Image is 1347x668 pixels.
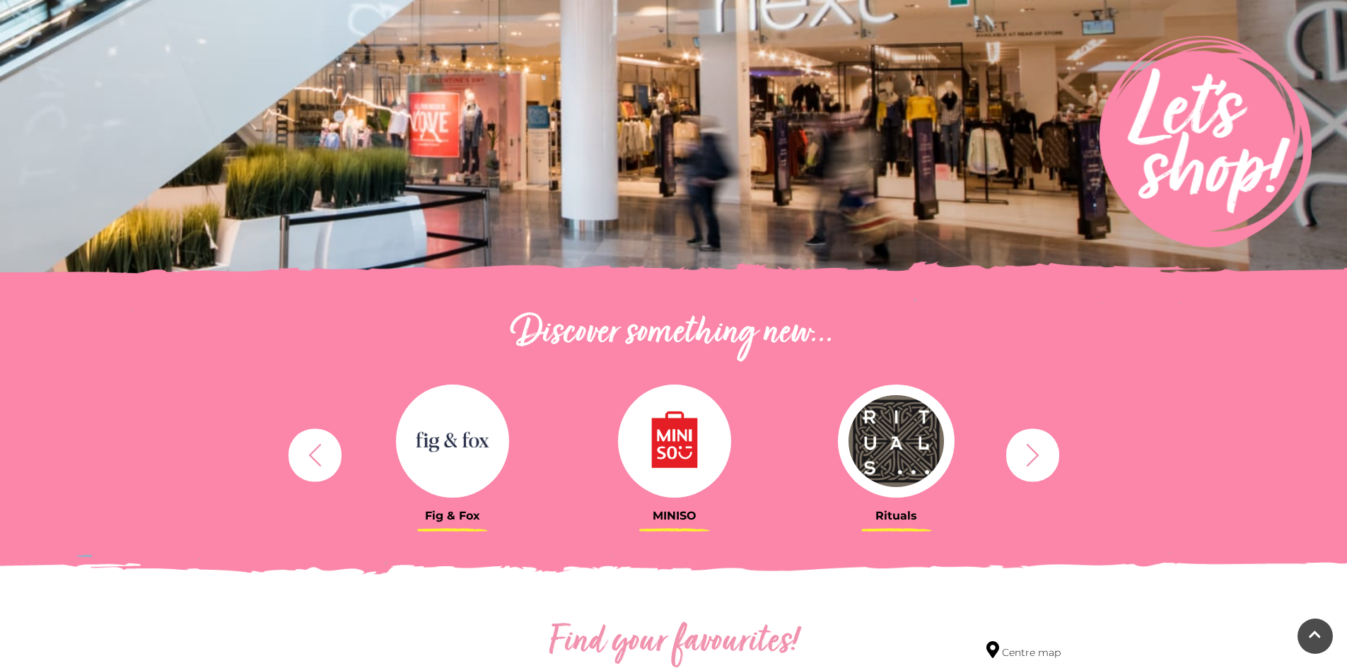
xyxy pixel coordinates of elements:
[574,509,775,522] h3: MINISO
[281,311,1066,356] h2: Discover something new...
[352,509,553,522] h3: Fig & Fox
[796,385,997,522] a: Rituals
[796,509,997,522] h3: Rituals
[352,385,553,522] a: Fig & Fox
[416,620,932,665] h2: Find your favourites!
[574,385,775,522] a: MINISO
[986,641,1061,660] a: Centre map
